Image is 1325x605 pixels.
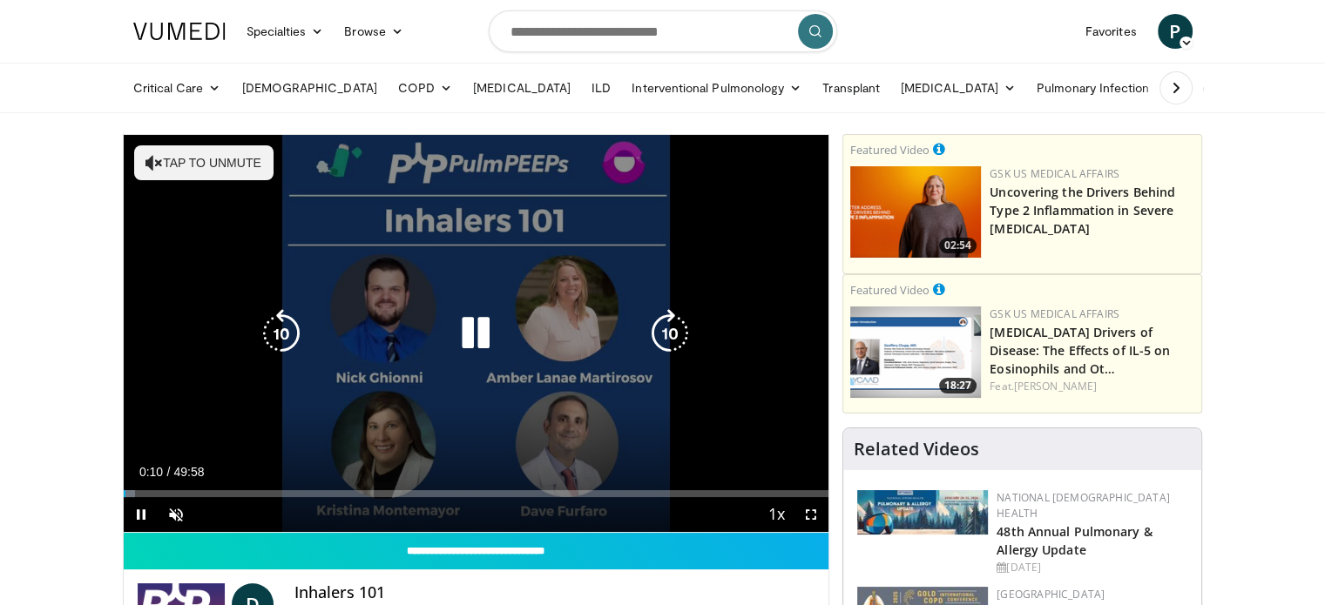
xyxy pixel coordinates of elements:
[997,587,1105,602] a: [GEOGRAPHIC_DATA]
[463,71,581,105] a: [MEDICAL_DATA]
[850,282,930,298] small: Featured Video
[850,166,981,258] img: 763bf435-924b-49ae-a76d-43e829d5b92f.png.150x105_q85_crop-smart_upscale.png
[1158,14,1193,49] a: P
[139,465,163,479] span: 0:10
[990,324,1170,377] a: [MEDICAL_DATA] Drivers of Disease: The Effects of IL-5 on Eosinophils and Ot…
[794,497,828,532] button: Fullscreen
[489,10,837,52] input: Search topics, interventions
[124,490,829,497] div: Progress Bar
[990,379,1194,394] div: Feat.
[621,71,812,105] a: Interventional Pulmonology
[997,560,1187,575] div: [DATE]
[857,490,988,534] img: b90f5d12-84c1-472e-b843-5cad6c7ef911.jpg.150x105_q85_autocrop_double_scale_upscale_version-0.2.jpg
[939,238,977,253] span: 02:54
[388,71,463,105] a: COPD
[997,523,1152,558] a: 48th Annual Pulmonary & Allergy Update
[581,71,621,105] a: ILD
[1075,14,1147,49] a: Favorites
[850,166,981,258] a: 02:54
[850,306,981,398] img: 3f87c9d9-730d-4866-a1ca-7d9e9da8198e.png.150x105_q85_crop-smart_upscale.png
[990,306,1119,321] a: GSK US Medical Affairs
[124,497,159,532] button: Pause
[854,439,979,460] h4: Related Videos
[159,497,193,532] button: Unmute
[1026,71,1177,105] a: Pulmonary Infection
[123,71,232,105] a: Critical Care
[812,71,890,105] a: Transplant
[167,465,171,479] span: /
[939,378,977,393] span: 18:27
[134,145,274,180] button: Tap to unmute
[997,490,1170,521] a: National [DEMOGRAPHIC_DATA] Health
[850,306,981,398] a: 18:27
[990,184,1175,237] a: Uncovering the Drivers Behind Type 2 Inflammation in Severe [MEDICAL_DATA]
[890,71,1026,105] a: [MEDICAL_DATA]
[232,71,388,105] a: [DEMOGRAPHIC_DATA]
[990,166,1119,181] a: GSK US Medical Affairs
[173,465,204,479] span: 49:58
[1014,379,1097,393] a: [PERSON_NAME]
[294,583,815,602] h4: Inhalers 101
[850,142,930,158] small: Featured Video
[236,14,335,49] a: Specialties
[759,497,794,532] button: Playback Rate
[133,23,226,40] img: VuMedi Logo
[124,135,829,533] video-js: Video Player
[334,14,414,49] a: Browse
